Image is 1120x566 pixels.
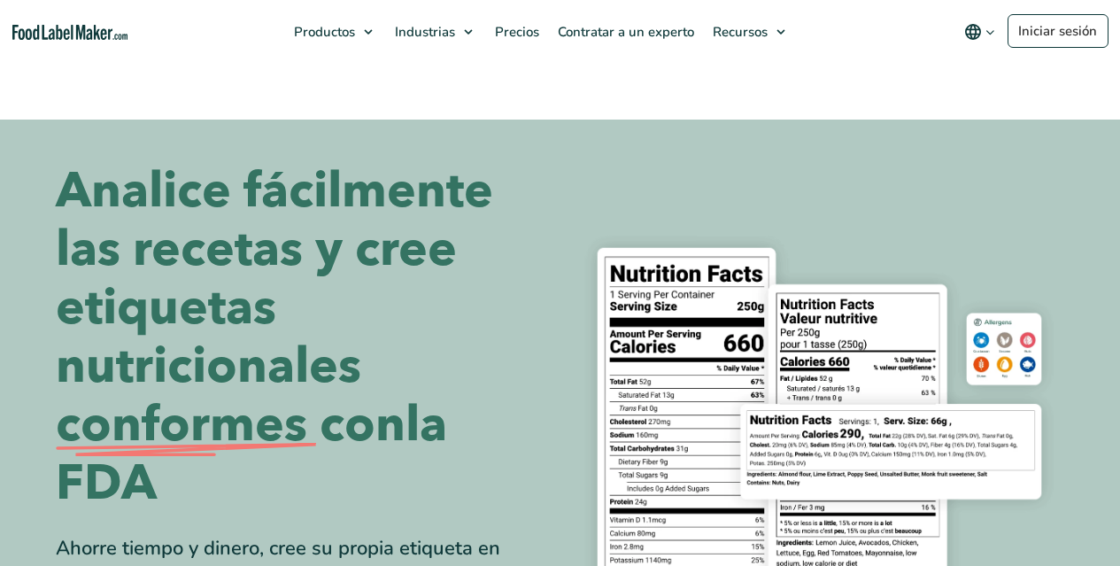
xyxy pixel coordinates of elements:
[56,396,406,454] span: conformes con
[552,23,696,41] span: Contratar a un experto
[490,23,541,41] span: Precios
[1008,14,1108,48] a: Iniciar sesión
[289,23,357,41] span: Productos
[56,162,547,513] h1: Analice fácilmente las recetas y cree etiquetas nutricionales la FDA
[390,23,457,41] span: Industrias
[707,23,769,41] span: Recursos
